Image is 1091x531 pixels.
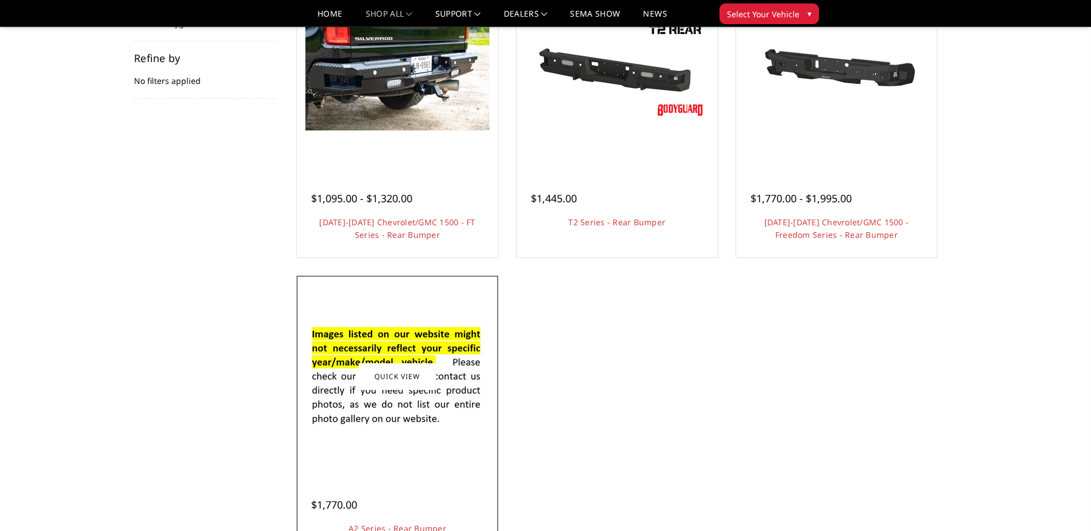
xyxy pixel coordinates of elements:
[300,279,495,474] a: A2 Series - Rear Bumper A2 Series - Rear Bumper
[531,191,577,205] span: $1,445.00
[570,10,620,26] a: SEMA Show
[719,3,819,24] button: Select Your Vehicle
[311,191,412,205] span: $1,095.00 - $1,320.00
[751,191,852,205] span: $1,770.00 - $1,995.00
[305,314,489,439] img: A2 Series - Rear Bumper
[727,8,799,20] span: Select Your Vehicle
[311,498,357,511] span: $1,770.00
[435,10,481,26] a: Support
[643,10,667,26] a: News
[134,53,277,99] div: No filters applied
[807,7,811,20] span: ▾
[1033,476,1091,531] iframe: Chat Widget
[764,217,909,240] a: [DATE]-[DATE] Chevrolet/GMC 1500 - Freedom Series - Rear Bumper
[317,10,342,26] a: Home
[359,363,436,390] a: Quick view
[134,53,277,63] h5: Refine by
[319,217,475,240] a: [DATE]-[DATE] Chevrolet/GMC 1500 - FT Series - Rear Bumper
[568,217,665,228] a: T2 Series - Rear Bumper
[504,10,548,26] a: Dealers
[366,10,412,26] a: shop all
